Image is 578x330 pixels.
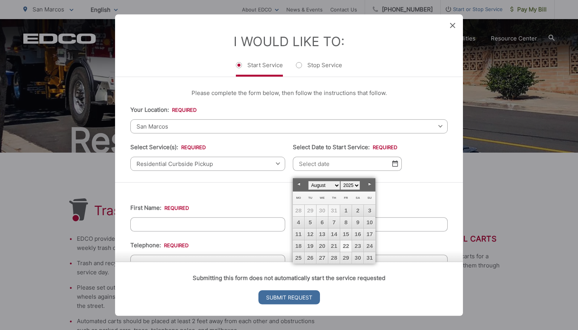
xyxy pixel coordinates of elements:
[296,196,301,200] span: Monday
[328,205,340,216] span: 31
[130,241,188,248] label: Telephone:
[328,217,340,228] a: 7
[328,240,340,252] a: 21
[293,252,304,264] a: 25
[364,179,375,190] a: Next
[332,196,336,200] span: Thursday
[328,229,340,240] a: 14
[130,204,189,211] label: First Name:
[293,179,304,190] a: Prev
[305,240,316,252] a: 19
[308,196,312,200] span: Tuesday
[236,61,283,76] label: Start Service
[293,217,304,228] a: 4
[293,205,304,216] span: 28
[317,252,328,264] a: 27
[234,33,344,49] label: I Would Like To:
[320,196,325,200] span: Wednesday
[352,217,364,228] a: 9
[367,196,372,200] span: Sunday
[130,143,206,150] label: Select Service(s):
[340,240,352,252] a: 22
[328,252,340,264] a: 28
[356,196,360,200] span: Saturday
[340,217,352,228] a: 8
[364,205,375,216] a: 3
[293,240,304,252] a: 18
[305,252,316,264] a: 26
[364,240,375,252] a: 24
[340,181,360,190] select: Select year
[340,205,352,216] a: 1
[317,240,328,252] a: 20
[340,252,352,264] a: 29
[258,290,320,304] input: Submit Request
[293,156,402,171] input: Select date
[305,229,316,240] a: 12
[305,205,316,216] span: 29
[317,217,328,228] a: 6
[293,229,304,240] a: 11
[130,88,448,97] p: Please complete the form below, then follow the instructions that follow.
[305,217,316,228] a: 5
[352,229,364,240] a: 16
[130,119,448,133] span: San Marcos
[193,274,385,282] strong: Submitting this form does not automatically start the service requested
[364,252,375,264] a: 31
[317,229,328,240] a: 13
[317,205,328,216] span: 30
[344,196,348,200] span: Friday
[308,181,340,190] select: Select month
[130,156,285,171] span: Residential Curbside Pickup
[293,143,397,150] label: Select Date to Start Service:
[352,205,364,216] a: 2
[296,61,342,76] label: Stop Service
[352,240,364,252] a: 23
[392,160,398,167] img: Select date
[340,229,352,240] a: 15
[364,229,375,240] a: 17
[364,217,375,228] a: 10
[130,106,196,113] label: Your Location:
[352,252,364,264] a: 30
